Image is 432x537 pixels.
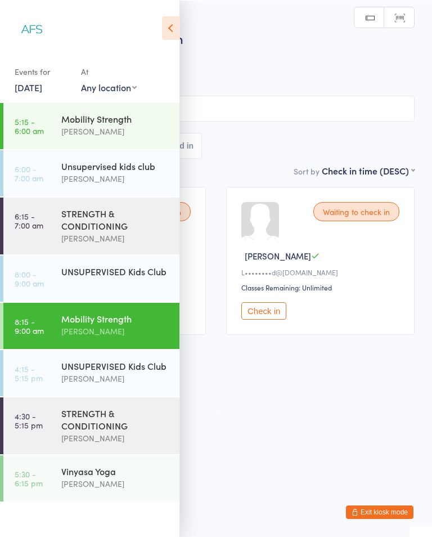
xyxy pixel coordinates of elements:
span: [DATE] 8:15am [17,52,397,64]
img: Align Fitness Studio [11,8,53,51]
div: Vinyasa Yoga [61,464,170,477]
time: 4:15 - 5:15 pm [15,364,43,382]
a: 8:00 -9:00 amUNSUPERVISED Kids Club [3,255,179,301]
input: Search [17,95,415,121]
div: STRENGTH & CONDITIONING [61,207,170,231]
span: [PERSON_NAME] [17,64,397,75]
time: 4:30 - 5:15 pm [15,411,43,429]
span: [PERSON_NAME] [245,249,311,261]
a: [DATE] [15,80,42,93]
div: [PERSON_NAME] [61,124,170,137]
div: At [81,62,137,80]
div: L••••••••d@[DOMAIN_NAME] [241,267,403,276]
button: Check in [241,302,286,319]
div: UNSUPERVISED Kids Club [61,359,170,372]
label: Sort by [294,165,319,176]
div: [PERSON_NAME] [61,372,170,384]
time: 6:15 - 7:00 am [15,211,43,229]
div: Unsupervised kids club [61,159,170,172]
time: 8:00 - 9:00 am [15,269,44,287]
div: Classes Remaining: Unlimited [241,282,403,292]
time: 5:30 - 6:15 pm [15,469,43,487]
div: [PERSON_NAME] [61,231,170,244]
div: STRENGTH & CONDITIONING [61,406,170,431]
time: 5:15 - 6:00 am [15,117,44,135]
h2: Mobility Strength Check-in [17,28,415,47]
div: Events for [15,62,70,80]
span: Gym Floor [17,75,415,86]
a: 4:15 -5:15 pmUNSUPERVISED Kids Club[PERSON_NAME] [3,350,179,396]
button: Exit kiosk mode [346,505,413,518]
a: 5:30 -6:15 pmVinyasa Yoga[PERSON_NAME] [3,455,179,501]
div: UNSUPERVISED Kids Club [61,265,170,277]
a: 5:15 -6:00 amMobility Strength[PERSON_NAME] [3,102,179,149]
time: 6:00 - 7:00 am [15,164,43,182]
div: Waiting to check in [313,202,399,221]
div: Any location [81,80,137,93]
div: [PERSON_NAME] [61,172,170,185]
a: 6:15 -7:00 amSTRENGTH & CONDITIONING[PERSON_NAME] [3,197,179,254]
div: [PERSON_NAME] [61,477,170,490]
a: 6:00 -7:00 amUnsupervised kids club[PERSON_NAME] [3,150,179,196]
div: Mobility Strength [61,112,170,124]
a: 8:15 -9:00 amMobility Strength[PERSON_NAME] [3,302,179,348]
time: 8:15 - 9:00 am [15,316,44,334]
div: Mobility Strength [61,312,170,324]
a: 4:30 -5:15 pmSTRENGTH & CONDITIONING[PERSON_NAME] [3,397,179,454]
div: [PERSON_NAME] [61,324,170,337]
div: Check in time (DESC) [322,164,415,176]
div: [PERSON_NAME] [61,431,170,444]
